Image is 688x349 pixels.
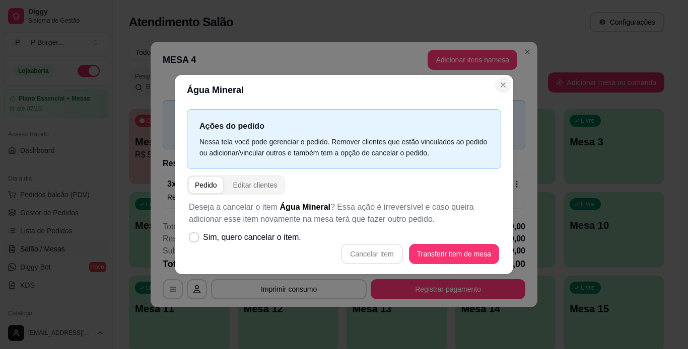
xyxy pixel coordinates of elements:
[199,120,489,132] p: Ações do pedido
[195,180,217,190] div: Pedido
[189,201,499,225] p: Deseja a cancelar o item ? Essa ação é irreversível e caso queira adicionar esse item novamente n...
[199,136,489,158] div: Nessa tela você pode gerenciar o pedido. Remover clientes que estão vinculados ao pedido ou adici...
[233,180,278,190] div: Editar clientes
[280,203,330,211] span: Água Mineral
[203,231,301,243] span: Sim, quero cancelar o item.
[175,75,513,105] header: Água Mineral
[495,77,511,93] button: Close
[409,244,499,264] button: Transferir item de mesa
